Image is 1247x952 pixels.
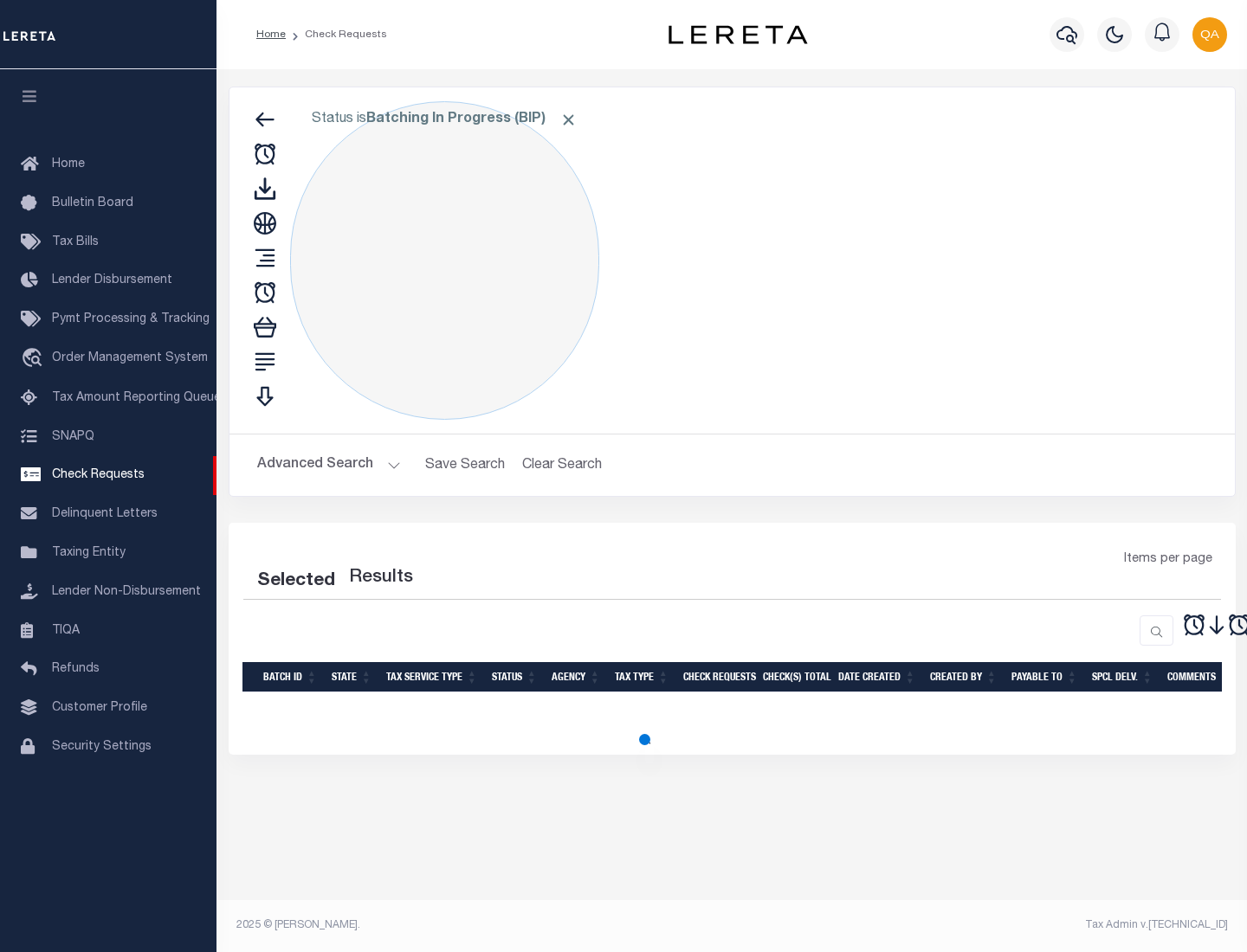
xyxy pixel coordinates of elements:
[379,662,485,692] th: Tax Service Type
[52,313,210,325] span: Pymt Processing & Tracking
[1085,662,1160,692] th: Spcl Delv.
[559,111,578,129] span: Click to Remove
[52,392,221,404] span: Tax Amount Reporting Queue
[52,741,152,753] span: Security Settings
[52,702,147,714] span: Customer Profile
[52,158,85,170] span: Home
[756,662,831,692] th: Check(s) Total
[545,662,608,692] th: Agency
[257,448,401,482] button: Advanced Search
[515,448,610,482] button: Clear Search
[831,662,923,692] th: Date Created
[1160,662,1238,692] th: Comments
[257,568,335,595] div: Selected
[52,352,208,364] span: Order Management System
[52,197,133,209] span: Bulletin Board
[1005,662,1085,692] th: Payable To
[52,236,99,248] span: Tax Bills
[256,29,286,40] a: Home
[745,917,1228,933] div: Tax Admin v.[TECHNICAL_ID]
[676,662,756,692] th: Check Requests
[52,624,80,636] span: TIQA
[366,113,578,126] b: Batching In Progress (BIP)
[256,662,325,692] th: Batch Id
[485,662,545,692] th: Status
[923,662,1005,692] th: Created By
[608,662,676,692] th: Tax Type
[52,508,158,520] span: Delinquent Letters
[52,586,201,598] span: Lender Non-Disbursement
[52,274,172,286] span: Lender Disbursement
[325,662,379,692] th: State
[21,348,48,370] i: travel_explore
[52,430,94,442] span: SNAPQ
[223,917,733,933] div: 2025 © [PERSON_NAME].
[52,663,100,675] span: Refunds
[286,27,387,42] li: Check Requests
[415,448,515,482] button: Save Search
[349,564,413,592] label: Results
[52,469,145,481] span: Check Requests
[669,25,807,44] img: logo-dark.svg
[52,547,126,559] span: Taxing Entity
[290,101,599,420] div: Click to Edit
[1124,550,1212,569] span: Items per page
[1192,17,1227,52] img: svg+xml;base64,PHN2ZyB4bWxucz0iaHR0cDovL3d3dy53My5vcmcvMjAwMC9zdmciIHBvaW50ZXItZXZlbnRzPSJub25lIi...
